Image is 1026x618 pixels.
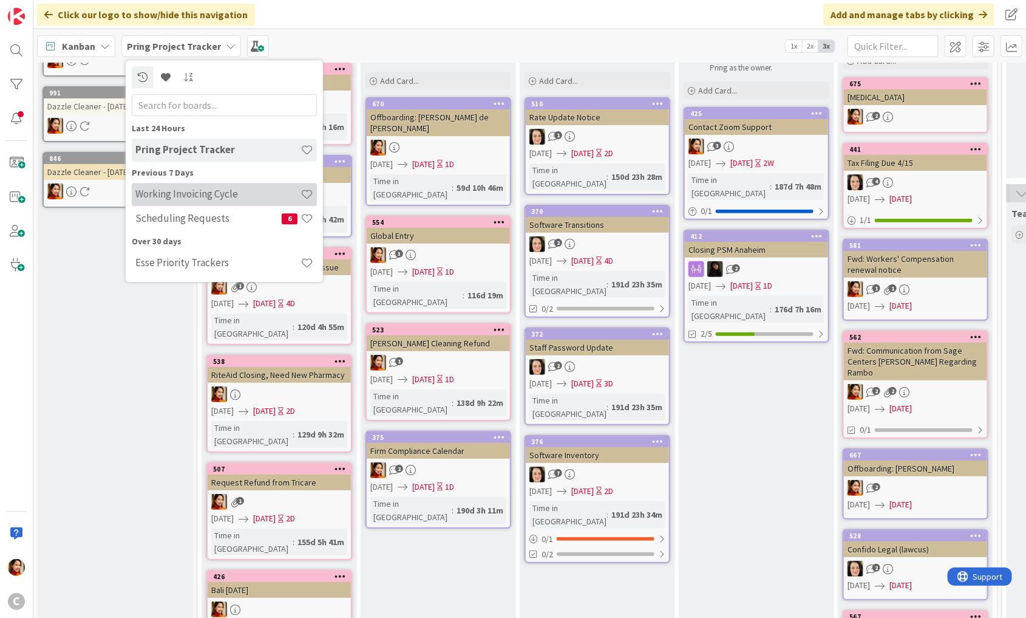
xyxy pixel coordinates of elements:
[844,450,987,461] div: 667
[844,109,987,125] div: PM
[763,157,774,170] div: 2W
[367,98,510,109] div: 670
[698,85,737,96] span: Add Card...
[286,405,295,417] div: 2D
[608,508,665,521] div: 191d 23h 34m
[211,512,234,525] span: [DATE]
[529,394,606,421] div: Time in [GEOGRAPHIC_DATA]
[763,280,772,292] div: 1D
[25,2,55,16] span: Support
[690,232,828,241] div: 412
[685,108,828,135] div: 425Contact Zoom Support
[367,228,510,244] div: Global Entry
[844,480,987,496] div: PM
[688,139,704,154] img: PM
[208,464,351,490] div: 507Request Refund from Tricare
[531,207,669,216] div: 370
[370,497,452,524] div: Time in [GEOGRAPHIC_DATA]
[844,332,987,380] div: 562Fwd: Communication from Sage Centers [PERSON_NAME] Regarding Rambo
[412,481,435,493] span: [DATE]
[848,109,863,125] img: PM
[844,174,987,190] div: BL
[529,163,606,190] div: Time in [GEOGRAPHIC_DATA]
[849,241,987,250] div: 581
[211,421,293,448] div: Time in [GEOGRAPHIC_DATA]
[253,297,276,310] span: [DATE]
[211,386,227,402] img: PM
[44,98,187,114] div: Dazzle Cleaner - [DATE]
[606,400,608,414] span: :
[44,184,187,199] div: PM
[539,75,578,86] span: Add Card...
[526,109,669,125] div: Rate Update Notice
[848,480,863,496] img: PM
[370,282,463,309] div: Time in [GEOGRAPHIC_DATA]
[526,467,669,482] div: BL
[889,579,912,592] span: [DATE]
[464,289,506,302] div: 116d 19m
[208,356,351,383] div: 538RiteAid Closing, Need New Pharmacy
[44,88,187,98] div: 991
[44,164,187,180] div: Dazzle Cleaner - [DATE]
[49,89,187,97] div: 991
[860,214,871,227] span: 1 / 1
[370,390,452,416] div: Time in [GEOGRAPHIC_DATA]
[529,129,545,145] img: BL
[526,436,669,447] div: 376
[367,217,510,244] div: 554Global Entry
[452,181,454,194] span: :
[282,213,297,224] span: 6
[293,535,294,549] span: :
[412,158,435,171] span: [DATE]
[529,271,606,298] div: Time in [GEOGRAPHIC_DATA]
[889,284,897,292] span: 1
[604,485,613,498] div: 2D
[208,279,351,295] div: PM
[526,532,669,547] div: 0/1
[412,266,435,278] span: [DATE]
[211,529,293,555] div: Time in [GEOGRAPHIC_DATA]
[844,450,987,476] div: 667Offboarding: [PERSON_NAME]
[889,402,912,415] span: [DATE]
[730,280,753,292] span: [DATE]
[8,559,25,576] img: PM
[529,255,552,267] span: [DATE]
[701,328,712,340] span: 2/5
[848,281,863,297] img: PM
[211,602,227,617] img: PM
[370,481,393,493] span: [DATE]
[454,396,506,410] div: 138d 9h 22m
[529,467,545,482] img: BL
[604,255,613,267] div: 4D
[299,120,347,134] div: 44d 7h 16m
[608,170,665,184] div: 150d 23h 28m
[685,261,828,277] div: ES
[211,405,234,417] span: [DATE]
[208,602,351,617] div: PM
[454,181,506,194] div: 59d 10h 46m
[526,436,669,463] div: 376Software Inventory
[526,447,669,463] div: Software Inventory
[44,88,187,114] div: 991Dazzle Cleaner - [DATE]
[135,257,301,269] h4: Esse Priority Trackers
[889,193,912,205] span: [DATE]
[872,483,880,491] span: 2
[844,461,987,476] div: Offboarding: [PERSON_NAME]
[844,78,987,89] div: 675
[604,147,613,160] div: 2D
[685,231,828,258] div: 412Closing PSM Anaheim
[606,278,608,291] span: :
[849,145,987,154] div: 441
[208,356,351,367] div: 538
[604,377,613,390] div: 3D
[849,451,987,459] div: 667
[848,498,870,511] span: [DATE]
[872,177,880,185] span: 4
[370,462,386,478] img: PM
[294,428,347,441] div: 129d 9h 32m
[208,386,351,402] div: PM
[293,428,294,441] span: :
[286,512,295,525] div: 2D
[685,108,828,119] div: 425
[293,320,294,334] span: :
